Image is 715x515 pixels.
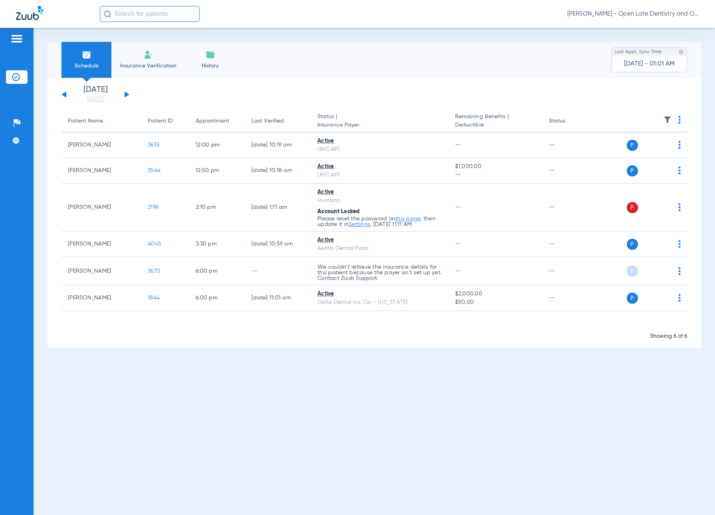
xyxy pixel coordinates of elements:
[678,116,681,124] img: group-dot-blue.svg
[317,290,442,298] div: Active
[455,268,461,274] span: --
[543,158,596,184] td: --
[117,62,179,70] span: Insurance Verification
[543,184,596,232] td: --
[678,166,681,174] img: group-dot-blue.svg
[148,117,183,125] div: Patient ID
[189,257,245,285] td: 6:00 PM
[245,257,311,285] td: --
[189,158,245,184] td: 12:50 PM
[148,117,173,125] div: Patient ID
[61,257,141,285] td: [PERSON_NAME]
[71,86,119,103] li: [DATE]
[245,133,311,158] td: [DATE] 10:19 AM
[144,50,153,59] img: Manual Insurance Verification
[627,265,638,277] span: P
[455,298,536,307] span: $50.00
[317,162,442,171] div: Active
[10,34,23,44] img: hamburger-icon
[664,116,671,124] img: filter.svg
[678,267,681,275] img: group-dot-blue.svg
[317,209,360,214] span: Account Locked
[455,142,461,148] span: --
[189,232,245,257] td: 3:30 PM
[627,165,638,176] span: P
[61,232,141,257] td: [PERSON_NAME]
[317,264,442,281] p: We couldn’t retrieve the insurance details for this patient because the payer isn’t set up yet. C...
[455,121,536,129] span: Deductible
[68,117,103,125] div: Patient Name
[148,142,159,148] span: 3633
[614,48,662,56] span: Last Appt. Sync Time:
[67,62,105,70] span: Schedule
[245,158,311,184] td: [DATE] 10:18 AM
[189,184,245,232] td: 2:10 PM
[317,244,442,253] div: Aetna Dental Plans
[455,204,461,210] span: --
[317,121,442,129] span: Insurance Payer
[627,202,638,213] span: P
[395,216,420,222] a: this page
[317,188,442,196] div: Active
[61,133,141,158] td: [PERSON_NAME]
[61,184,141,232] td: [PERSON_NAME]
[449,110,543,133] th: Remaining Benefits |
[543,133,596,158] td: --
[82,50,91,59] img: Schedule
[543,110,596,133] th: Status
[148,268,160,274] span: 3670
[71,95,119,103] a: [DATE]
[567,10,699,18] span: [PERSON_NAME] - Open Late Dentistry and Orthodontics
[100,6,200,22] input: Search for patients
[317,145,442,154] div: UHC API
[624,60,675,68] span: [DATE] - 01:01 AM
[317,216,442,227] p: Please reset the password on , then update it in . [DATE] 11:11 AM.
[245,232,311,257] td: [DATE] 10:59 AM
[68,117,135,125] div: Patient Name
[678,203,681,211] img: group-dot-blue.svg
[543,285,596,311] td: --
[317,137,442,145] div: Active
[349,222,370,227] a: Settings
[678,240,681,248] img: group-dot-blue.svg
[455,241,461,247] span: --
[148,204,158,210] span: 2196
[627,293,638,304] span: P
[104,10,111,18] img: Search Icon
[245,184,311,232] td: [DATE] 1:11 AM
[543,232,596,257] td: --
[311,110,449,133] th: Status |
[191,62,229,70] span: History
[678,141,681,149] img: group-dot-blue.svg
[678,294,681,302] img: group-dot-blue.svg
[678,49,684,55] img: last sync help info
[61,285,141,311] td: [PERSON_NAME]
[148,295,160,301] span: 1844
[252,117,305,125] div: Last Verified
[455,171,536,179] span: --
[148,241,161,247] span: 4045
[317,236,442,244] div: Active
[196,117,229,125] div: Appointment
[627,140,638,151] span: P
[455,290,536,298] span: $2,000.00
[245,285,311,311] td: [DATE] 11:01 AM
[189,285,245,311] td: 6:00 PM
[206,50,215,59] img: History
[627,239,638,250] span: P
[189,133,245,158] td: 12:00 PM
[252,117,284,125] div: Last Verified
[317,171,442,179] div: UHC API
[196,117,239,125] div: Appointment
[455,162,536,171] span: $1,000.00
[317,298,442,307] div: Delta Dental Ins. Co. - [US_STATE]
[317,196,442,205] div: Humana
[61,158,141,184] td: [PERSON_NAME]
[148,168,160,173] span: 3544
[650,333,687,339] span: Showing 6 of 6
[16,6,44,20] img: Zuub Logo
[543,257,596,285] td: --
